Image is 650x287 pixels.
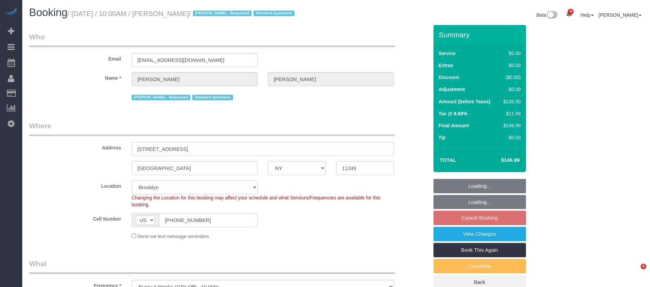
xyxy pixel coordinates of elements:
[501,62,520,69] div: $0.00
[501,134,520,141] div: $0.00
[189,10,296,17] span: /
[68,10,296,17] small: / [DATE] / 10:00AM / [PERSON_NAME]
[641,264,646,269] span: 6
[24,142,126,151] label: Address
[627,264,643,280] iframe: Intercom live chat
[439,31,523,39] h3: Summary
[439,134,446,141] label: Tip
[439,74,459,81] label: Discount
[29,259,395,274] legend: What
[132,95,190,100] span: [PERSON_NAME] - Requested
[24,180,126,190] label: Location
[568,9,574,14] span: 38
[440,157,456,163] strong: Total
[439,50,456,57] label: Service
[192,95,233,100] span: Standard Apartment
[599,12,641,18] a: [PERSON_NAME]
[439,122,469,129] label: Final Amount
[439,62,453,69] label: Extras
[562,7,576,22] a: 38
[132,195,381,207] span: Changing the Location for this booking may affect your schedule and what Services/Frequencies are...
[4,7,18,16] img: Automaid Logo
[501,50,520,57] div: $0.00
[336,161,394,175] input: Zip Code
[29,121,395,136] legend: Where
[501,74,520,81] div: ($0.00)
[580,12,594,18] a: Help
[439,110,467,117] label: Tax @ 8.88%
[193,11,252,16] span: [PERSON_NAME] - Requested
[132,72,258,86] input: First Name
[24,53,126,62] label: Email
[439,86,465,93] label: Adjustment
[268,72,394,86] input: Last Name
[480,157,519,163] h4: $146.99
[159,213,258,227] input: Cell Number
[439,98,490,105] label: Amount (before Taxes)
[501,122,520,129] div: $146.99
[137,234,209,239] span: Send me text message reminders
[29,6,68,18] span: Booking
[433,243,526,257] a: Book This Again
[546,11,557,20] img: New interface
[501,86,520,93] div: $0.00
[501,110,520,117] div: $11.99
[24,213,126,222] label: Cell Number
[132,161,258,175] input: City
[501,98,520,105] div: $135.00
[433,227,526,241] a: View Changes
[537,12,558,18] a: Beta
[132,53,258,67] input: Email
[254,11,294,16] span: Standard Apartment
[24,72,126,81] label: Name *
[29,32,395,47] legend: Who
